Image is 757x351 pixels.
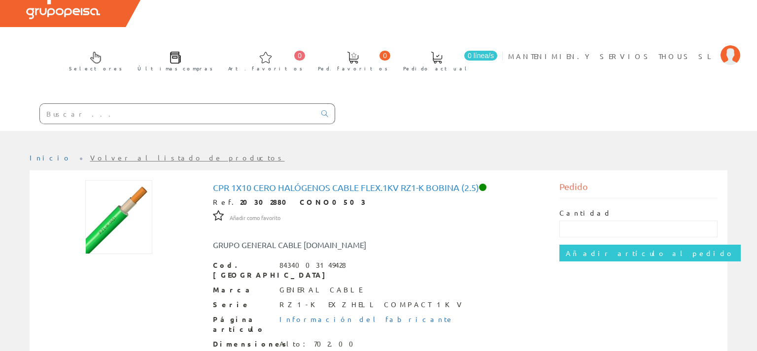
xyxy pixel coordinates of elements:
img: Foto artículo cpr 1x10 Cero Halógenos Cable Flex.1kv Rz1-k Bobina (2.5) (136.36363636364x150) [85,180,152,254]
span: Selectores [69,64,122,73]
h1: cpr 1x10 Cero Halógenos Cable Flex.1kv Rz1-k Bobina (2.5) [213,183,545,192]
div: Pedido [559,180,718,198]
span: MANTENIMIEN.Y SERVIOS THOUS SL [508,51,716,61]
a: Últimas compras [128,43,218,77]
a: Inicio [30,153,71,162]
div: 8434003149428 [279,260,346,270]
span: Página artículo [213,315,272,334]
a: MANTENIMIEN.Y SERVIOS THOUS SL [508,43,740,53]
span: Marca [213,285,272,295]
span: Últimas compras [138,64,213,73]
div: GRUPO GENERAL CABLE [DOMAIN_NAME] [206,239,408,251]
input: Buscar ... [40,104,315,124]
span: Cod. [GEOGRAPHIC_DATA] [213,260,272,280]
span: Añadir como favorito [230,214,280,222]
span: Pedido actual [403,64,470,73]
span: 0 línea/s [464,51,497,61]
span: Serie [213,300,272,310]
a: Añadir como favorito [230,213,280,222]
div: Alto: 702.00 [279,339,423,349]
input: Añadir artículo al pedido [559,245,741,261]
div: Ref. [213,197,545,207]
label: Cantidad [559,208,612,218]
strong: 20302880 CONO0503 [240,197,366,206]
span: Dimensiones [213,339,272,349]
div: GENERAL CABLE [279,285,362,295]
span: 0 [379,51,390,61]
a: Volver al listado de productos [90,153,285,162]
a: Selectores [59,43,127,77]
a: Información del fabricante [279,315,454,323]
span: Ped. favoritos [318,64,388,73]
div: RZ1-K EXZHELL COMPACT 1KV [279,300,465,310]
span: Art. favoritos [228,64,303,73]
span: 0 [294,51,305,61]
